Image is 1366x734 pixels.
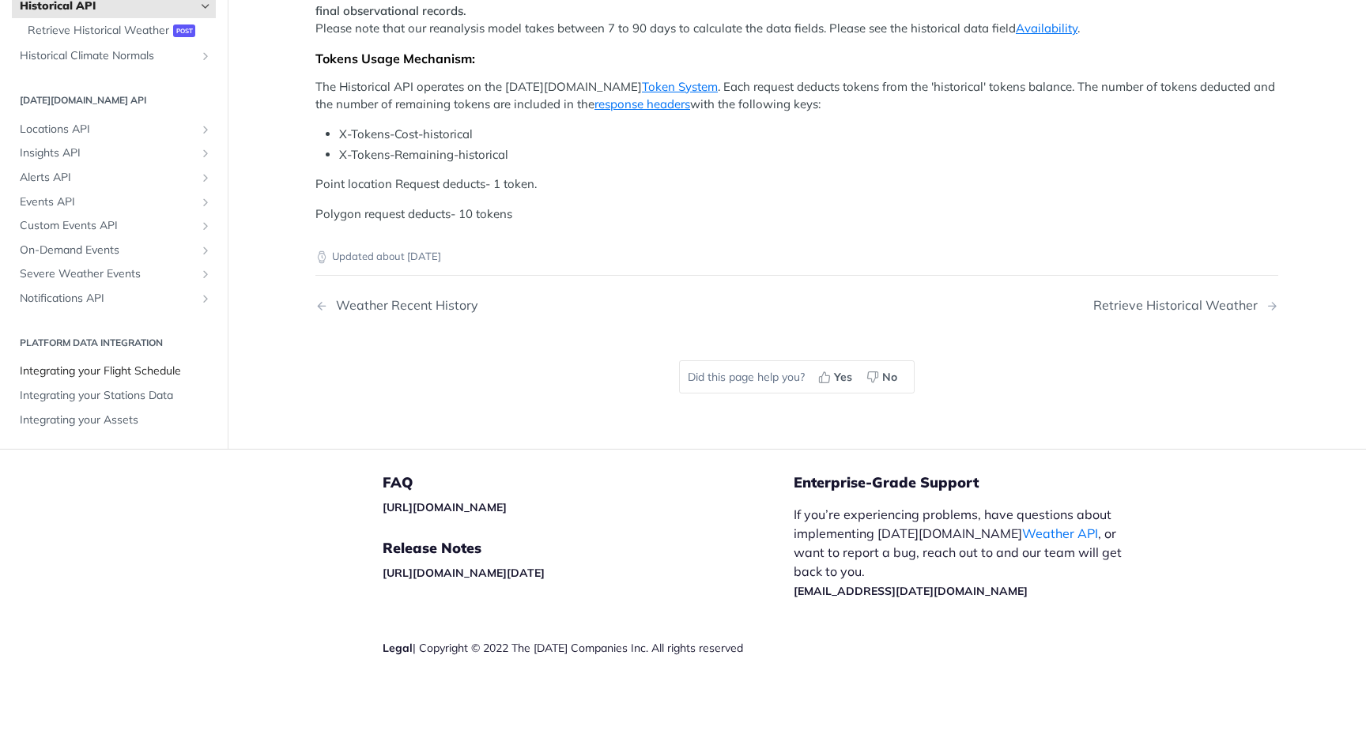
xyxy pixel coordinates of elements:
[12,360,216,384] a: Integrating your Flight Schedule
[315,175,1278,194] p: Point location Request deducts- 1 token.
[20,291,195,307] span: Notifications API
[315,205,1278,224] p: Polygon request deducts- 10 tokens
[12,142,216,166] a: Insights APIShow subpages for Insights API
[20,218,195,234] span: Custom Events API
[315,249,1278,265] p: Updated about [DATE]
[20,48,195,64] span: Historical Climate Normals
[642,79,718,94] a: Token System
[12,336,216,350] h2: Platform DATA integration
[383,500,507,514] a: [URL][DOMAIN_NAME]
[12,263,216,287] a: Severe Weather EventsShow subpages for Severe Weather Events
[199,220,212,232] button: Show subpages for Custom Events API
[28,23,169,39] span: Retrieve Historical Weather
[173,24,195,37] span: post
[12,214,216,238] a: Custom Events APIShow subpages for Custom Events API
[383,640,794,656] div: | Copyright © 2022 The [DATE] Companies Inc. All rights reserved
[199,292,212,305] button: Show subpages for Notifications API
[20,243,195,258] span: On-Demand Events
[315,282,1278,329] nav: Pagination Controls
[199,269,212,281] button: Show subpages for Severe Weather Events
[1016,21,1077,36] a: Availability
[383,641,413,655] a: Legal
[199,148,212,160] button: Show subpages for Insights API
[315,51,1278,66] div: Tokens Usage Mechanism:
[813,365,861,389] button: Yes
[383,539,794,558] h5: Release Notes
[12,118,216,141] a: Locations APIShow subpages for Locations API
[12,166,216,190] a: Alerts APIShow subpages for Alerts API
[199,123,212,136] button: Show subpages for Locations API
[12,287,216,311] a: Notifications APIShow subpages for Notifications API
[12,384,216,408] a: Integrating your Stations Data
[12,190,216,214] a: Events APIShow subpages for Events API
[199,171,212,184] button: Show subpages for Alerts API
[383,473,794,492] h5: FAQ
[12,239,216,262] a: On-Demand EventsShow subpages for On-Demand Events
[861,365,906,389] button: No
[20,170,195,186] span: Alerts API
[20,364,212,380] span: Integrating your Flight Schedule
[12,408,216,432] a: Integrating your Assets
[834,369,852,386] span: Yes
[383,566,545,580] a: [URL][DOMAIN_NAME][DATE]
[794,584,1028,598] a: [EMAIL_ADDRESS][DATE][DOMAIN_NAME]
[12,93,216,107] h2: [DATE][DOMAIN_NAME] API
[1022,525,1098,541] a: Weather API
[20,388,212,404] span: Integrating your Stations Data
[315,78,1278,114] p: The Historical API operates on the [DATE][DOMAIN_NAME] . Each request deducts tokens from the 'hi...
[199,50,212,62] button: Show subpages for Historical Climate Normals
[1093,298,1266,313] div: Retrieve Historical Weather
[20,412,212,428] span: Integrating your Assets
[20,19,216,43] a: Retrieve Historical Weatherpost
[199,196,212,209] button: Show subpages for Events API
[20,122,195,137] span: Locations API
[594,96,690,111] a: response headers
[794,505,1138,600] p: If you’re experiencing problems, have questions about implementing [DATE][DOMAIN_NAME] , or want ...
[20,267,195,283] span: Severe Weather Events
[882,369,897,386] span: No
[20,146,195,162] span: Insights API
[12,44,216,68] a: Historical Climate NormalsShow subpages for Historical Climate Normals
[1093,298,1278,313] a: Next Page: Retrieve Historical Weather
[679,360,915,393] div: Did this page help you?
[20,194,195,210] span: Events API
[199,244,212,257] button: Show subpages for On-Demand Events
[315,298,728,313] a: Previous Page: Weather Recent History
[339,146,1278,164] li: X-Tokens-Remaining-historical
[339,126,1278,144] li: X-Tokens-Cost-historical
[794,473,1164,492] h5: Enterprise-Grade Support
[328,298,478,313] div: Weather Recent History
